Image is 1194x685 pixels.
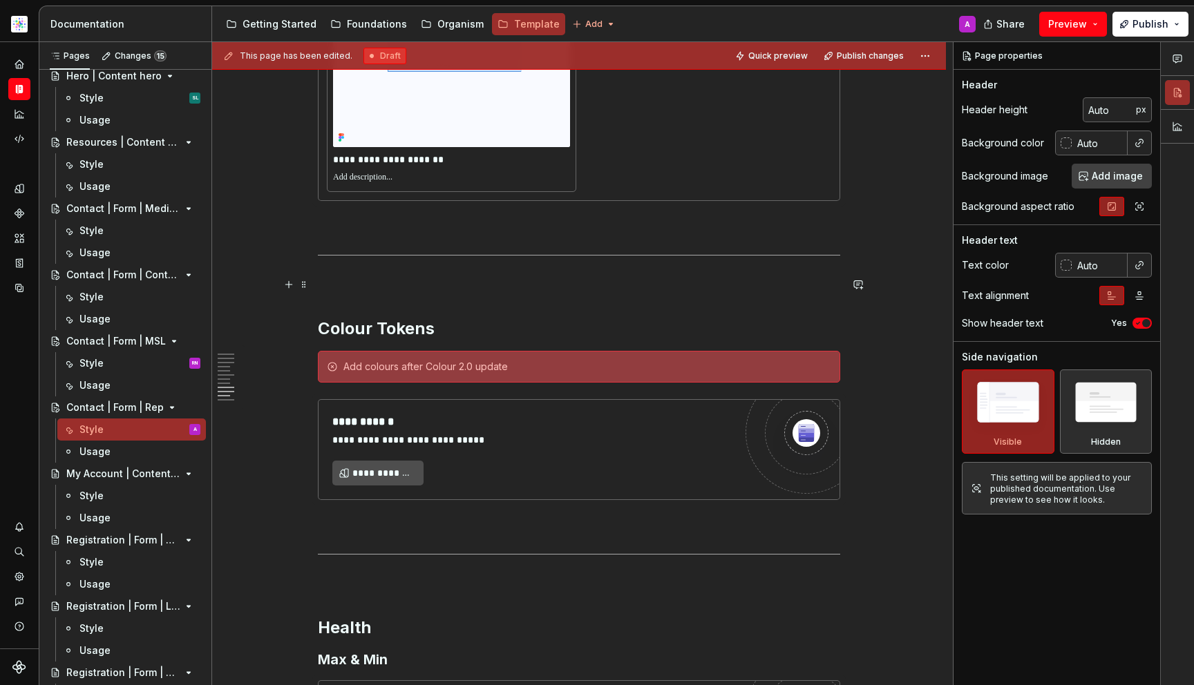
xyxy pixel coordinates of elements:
[318,318,840,340] h2: Colour Tokens
[115,50,167,61] div: Changes
[44,529,206,551] a: Registration | Form | Preference Capture
[837,50,904,61] span: Publish changes
[57,485,206,507] a: Style
[8,128,30,150] a: Code automation
[1111,318,1127,329] label: Yes
[8,227,30,249] a: Assets
[44,264,206,286] a: Contact | Form | Contact us
[731,46,814,66] button: Quick preview
[44,330,206,352] a: Contact | Form | MSL
[57,551,206,573] a: Style
[154,50,167,61] span: 15
[1091,436,1121,447] div: Hidden
[66,334,166,348] div: Contact | Form | MSL
[220,10,565,38] div: Page tree
[57,573,206,595] a: Usage
[240,50,352,61] span: This page has been edited.
[79,91,104,105] div: Style
[325,13,413,35] a: Foundations
[1072,164,1152,189] button: Add image
[1048,17,1087,31] span: Preview
[962,200,1074,213] div: Background aspect ratio
[66,666,180,679] div: Registration | Form | Channel Capture
[437,17,484,31] div: Organism
[962,289,1029,302] div: Text alignment
[79,312,111,326] div: Usage
[11,16,28,32] img: b2369ad3-f38c-46c1-b2a2-f2452fdbdcd2.png
[8,202,30,224] a: Components
[50,50,90,61] div: Pages
[976,12,1034,37] button: Share
[79,378,111,392] div: Usage
[79,180,111,193] div: Usage
[193,423,197,436] div: A
[962,233,1018,247] div: Header text
[192,356,198,370] div: RN
[44,131,206,153] a: Resources | Content header
[79,423,104,436] div: Style
[79,356,104,370] div: Style
[8,252,30,274] a: Storybook stories
[192,91,198,105] div: SL
[79,445,111,459] div: Usage
[8,78,30,100] a: Documentation
[962,316,1043,330] div: Show header text
[79,224,104,238] div: Style
[57,153,206,175] a: Style
[66,401,164,414] div: Contact | Form | Rep
[962,78,997,92] div: Header
[1133,17,1168,31] span: Publish
[44,65,206,87] a: Hero | Content hero
[996,17,1025,31] span: Share
[8,566,30,588] div: Settings
[79,489,104,503] div: Style
[57,352,206,374] a: StyleRN
[343,360,831,374] div: Add colours after Colour 2.0 update
[962,103,1027,117] div: Header height
[994,436,1022,447] div: Visible
[318,617,840,639] h2: Health
[962,350,1038,364] div: Side navigation
[347,17,407,31] div: Foundations
[57,308,206,330] a: Usage
[1072,253,1128,278] input: Auto
[568,15,620,34] button: Add
[585,19,603,30] span: Add
[8,277,30,299] a: Data sources
[66,202,180,215] div: Contact | Form | Medical Information Request
[66,69,162,83] div: Hero | Content hero
[57,639,206,662] a: Usage
[57,441,206,463] a: Usage
[79,157,104,171] div: Style
[57,507,206,529] a: Usage
[44,197,206,220] a: Contact | Form | Medical Information Request
[66,268,180,282] div: Contact | Form | Contact us
[44,662,206,684] a: Registration | Form | Channel Capture
[79,246,111,260] div: Usage
[57,242,206,264] a: Usage
[1083,97,1136,122] input: Auto
[415,13,489,35] a: Organism
[1039,12,1107,37] button: Preview
[8,590,30,612] div: Contact support
[1060,369,1153,454] div: Hidden
[8,103,30,125] a: Analytics
[57,175,206,197] a: Usage
[243,17,316,31] div: Getting Started
[8,516,30,538] button: Notifications
[962,169,1048,183] div: Background image
[57,286,206,308] a: Style
[962,136,1044,150] div: Background color
[79,644,111,657] div: Usage
[1136,104,1146,115] p: px
[44,595,206,617] a: Registration | Form | Localisation
[318,650,840,669] h3: Max & Min
[819,46,910,66] button: Publish changes
[962,258,1009,272] div: Text color
[8,541,30,563] div: Search ⌘K
[8,53,30,75] a: Home
[12,660,26,674] svg: Supernova Logo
